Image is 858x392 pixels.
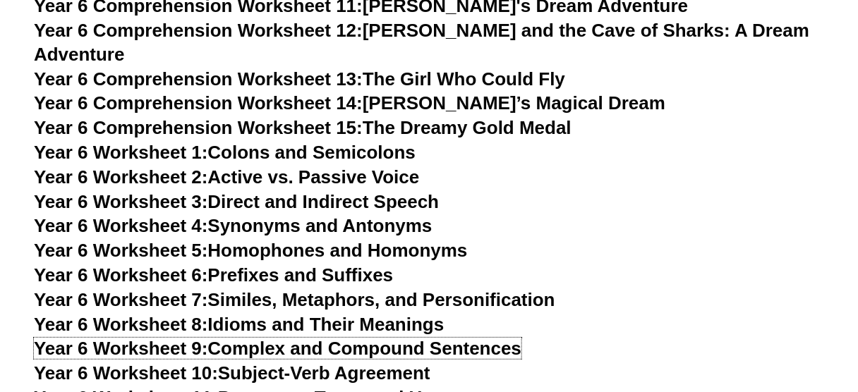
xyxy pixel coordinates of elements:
[34,264,393,286] a: Year 6 Worksheet 6:Prefixes and Suffixes
[34,142,416,163] a: Year 6 Worksheet 1:Colons and Semicolons
[34,362,218,384] span: Year 6 Worksheet 10:
[34,362,430,384] a: Year 6 Worksheet 10:Subject-Verb Agreement
[34,20,809,65] a: Year 6 Comprehension Worksheet 12:[PERSON_NAME] and the Cave of Sharks: A Dream Adventure
[34,117,572,138] a: Year 6 Comprehension Worksheet 15:The Dreamy Gold Medal
[34,117,363,138] span: Year 6 Comprehension Worksheet 15:
[34,142,208,163] span: Year 6 Worksheet 1:
[34,68,363,90] span: Year 6 Comprehension Worksheet 13:
[34,215,208,236] span: Year 6 Worksheet 4:
[34,240,468,261] a: Year 6 Worksheet 5:Homophones and Homonyms
[34,338,208,359] span: Year 6 Worksheet 9:
[34,314,208,335] span: Year 6 Worksheet 8:
[34,166,208,188] span: Year 6 Worksheet 2:
[34,20,363,41] span: Year 6 Comprehension Worksheet 12:
[34,68,565,90] a: Year 6 Comprehension Worksheet 13:The Girl Who Could Fly
[34,289,555,310] a: Year 6 Worksheet 7:Similes, Metaphors, and Personification
[34,166,419,188] a: Year 6 Worksheet 2:Active vs. Passive Voice
[34,92,665,114] a: Year 6 Comprehension Worksheet 14:[PERSON_NAME]’s Magical Dream
[34,191,208,212] span: Year 6 Worksheet 3:
[34,289,208,310] span: Year 6 Worksheet 7:
[34,191,439,212] a: Year 6 Worksheet 3:Direct and Indirect Speech
[34,215,433,236] a: Year 6 Worksheet 4:Synonyms and Antonyms
[34,338,521,359] a: Year 6 Worksheet 9:Complex and Compound Sentences
[34,264,208,286] span: Year 6 Worksheet 6:
[613,233,858,392] iframe: Chat Widget
[613,233,858,392] div: 聊天小工具
[34,314,444,335] a: Year 6 Worksheet 8:Idioms and Their Meanings
[34,92,363,114] span: Year 6 Comprehension Worksheet 14:
[34,240,208,261] span: Year 6 Worksheet 5:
